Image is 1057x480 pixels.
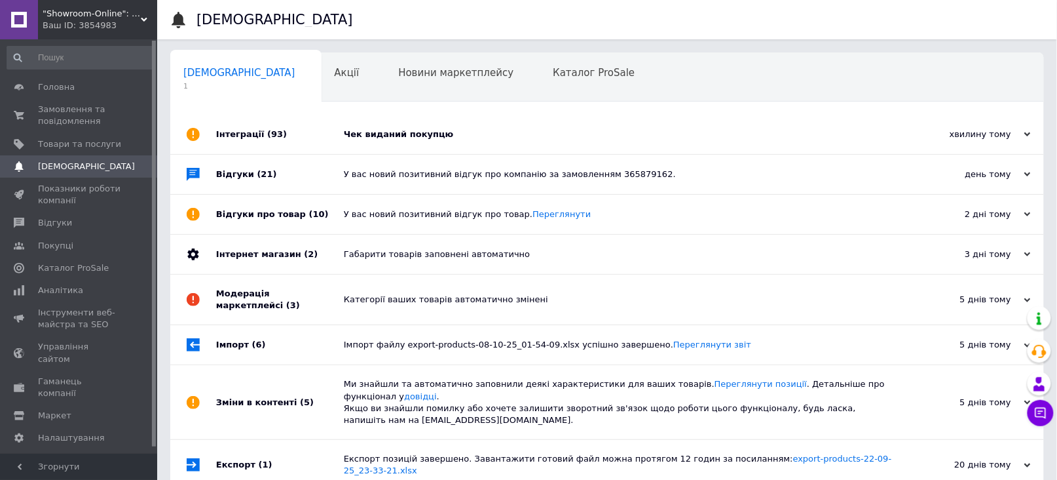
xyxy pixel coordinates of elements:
div: Експорт позицій завершено. Завантажити готовий файл можна протягом 12 годин за посиланням: [344,453,900,477]
span: Маркет [38,410,71,422]
span: Гаманець компанії [38,376,121,399]
span: Акції [335,67,360,79]
div: Відгуки [216,155,344,194]
div: хвилину тому [900,129,1031,140]
span: Управління сайтом [38,341,121,365]
div: 3 дні тому [900,249,1031,260]
span: (10) [309,209,329,219]
span: Головна [38,81,75,93]
div: Інтеграції [216,115,344,154]
div: Ми знайшли та автоматично заповнили деякі характеристики для ваших товарів. . Детальніше про функ... [344,378,900,426]
span: Показники роботи компанії [38,183,121,207]
span: Налаштування [38,432,105,444]
div: Чек виданий покупцю [344,129,900,140]
span: (2) [304,249,318,259]
div: У вас новий позитивний відгук про компанію за замовленням 365879162. [344,169,900,180]
div: день тому [900,169,1031,180]
div: 20 днів тому [900,459,1031,471]
a: Переглянути [532,209,591,219]
a: Переглянути звіт [673,340,751,350]
div: Ваш ID: 3854983 [43,20,157,31]
span: Аналітика [38,285,83,296]
div: Інтернет магазин [216,235,344,274]
span: (21) [257,169,277,179]
div: Імпорт файлу export-products-08-10-25_01-54-09.xlsx успішно завершено. [344,339,900,351]
span: Каталог ProSale [553,67,635,79]
span: Новини маркетплейсу [398,67,513,79]
span: (1) [259,460,272,470]
span: Товари та послуги [38,138,121,150]
span: 1 [183,81,295,91]
span: "Showroom-Online": Тисячі образів — один клік! [43,8,141,20]
div: 2 дні тому [900,209,1031,220]
a: Переглянути позиції [714,379,807,389]
div: Габарити товарів заповнені автоматично [344,249,900,260]
span: (93) [267,129,287,139]
span: Каталог ProSale [38,262,109,274]
span: Покупці [38,240,73,252]
a: довідці [404,391,437,401]
input: Пошук [7,46,154,70]
span: Відгуки [38,217,72,229]
span: [DEMOGRAPHIC_DATA] [183,67,295,79]
span: Замовлення та повідомлення [38,104,121,127]
div: Імпорт [216,325,344,365]
div: Категорії ваших товарів автоматично змінені [344,294,900,306]
div: Модерація маркетплейсі [216,275,344,325]
span: (5) [300,397,314,407]
div: 5 днів тому [900,397,1031,409]
a: export-products-22-09-25_23-33-21.xlsx [344,454,892,475]
div: Відгуки про товар [216,195,344,234]
div: 5 днів тому [900,339,1031,351]
span: [DEMOGRAPHIC_DATA] [38,161,135,172]
h1: [DEMOGRAPHIC_DATA] [196,12,353,28]
span: (3) [286,300,300,310]
div: 5 днів тому [900,294,1031,306]
button: Чат з покупцем [1028,400,1054,426]
span: (6) [252,340,266,350]
div: У вас новий позитивний відгук про товар. [344,209,900,220]
div: Зміни в контенті [216,365,344,439]
span: Інструменти веб-майстра та SEO [38,307,121,330]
